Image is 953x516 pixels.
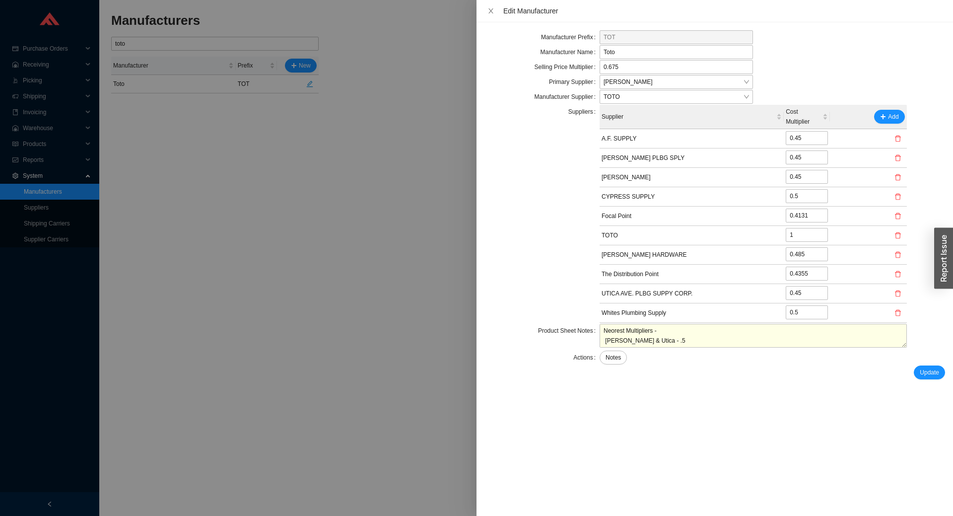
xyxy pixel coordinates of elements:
[600,324,907,348] textarea: Neorest Multipliers - [PERSON_NAME] & Utica - .5 Focal Point - .459 Parts from TDP - .65
[573,351,600,365] label: Actions
[549,75,600,89] label: Primary Supplier
[604,90,749,103] span: TOTO
[600,226,784,245] td: TOTO
[891,154,904,161] span: delete
[600,148,784,168] td: [PERSON_NAME] PLBG SPLY
[891,290,904,297] span: delete
[600,265,784,284] td: The Distribution Point
[600,168,784,187] td: [PERSON_NAME]
[541,45,600,59] label: Manufacturer Name
[891,306,905,320] button: delete
[786,107,820,127] span: Cost Multiplier
[600,129,784,148] td: A.F. SUPPLY
[891,232,904,239] span: delete
[891,170,905,184] button: delete
[568,105,600,119] label: Suppliers
[784,105,830,129] th: Cost Multiplier sortable
[600,207,784,226] td: Focal Point
[891,209,905,223] button: delete
[891,271,904,278] span: delete
[484,7,497,15] button: Close
[503,5,945,16] div: Edit Manufacturer
[891,228,905,242] button: delete
[891,213,904,220] span: delete
[600,284,784,303] td: UTICA AVE. PLBG SUPPY CORP.
[914,366,945,379] button: Update
[891,190,905,204] button: delete
[600,105,784,129] th: Supplier sortable
[602,112,774,122] span: Supplier
[920,368,939,377] span: Update
[891,132,905,146] button: delete
[538,324,600,338] label: Product Sheet Notes
[874,110,904,124] button: plusAdd
[600,303,784,323] td: Whites Plumbing Supply
[891,287,905,300] button: delete
[888,112,898,122] span: Add
[606,353,621,363] span: Notes
[600,187,784,207] td: CYPRESS SUPPLY
[891,135,904,142] span: delete
[600,245,784,265] td: [PERSON_NAME] HARDWARE
[891,193,904,200] span: delete
[487,7,494,14] span: close
[891,251,904,258] span: delete
[891,174,904,181] span: delete
[535,90,600,104] label: Manufacturer Supplier
[891,267,905,281] button: delete
[604,75,749,88] span: BRENNER
[891,151,905,165] button: delete
[891,248,905,262] button: delete
[891,309,904,316] span: delete
[541,30,600,44] label: Manufacturer Prefix
[880,114,886,121] span: plus
[600,351,627,365] button: Notes
[535,60,600,74] label: Selling Price Multiplier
